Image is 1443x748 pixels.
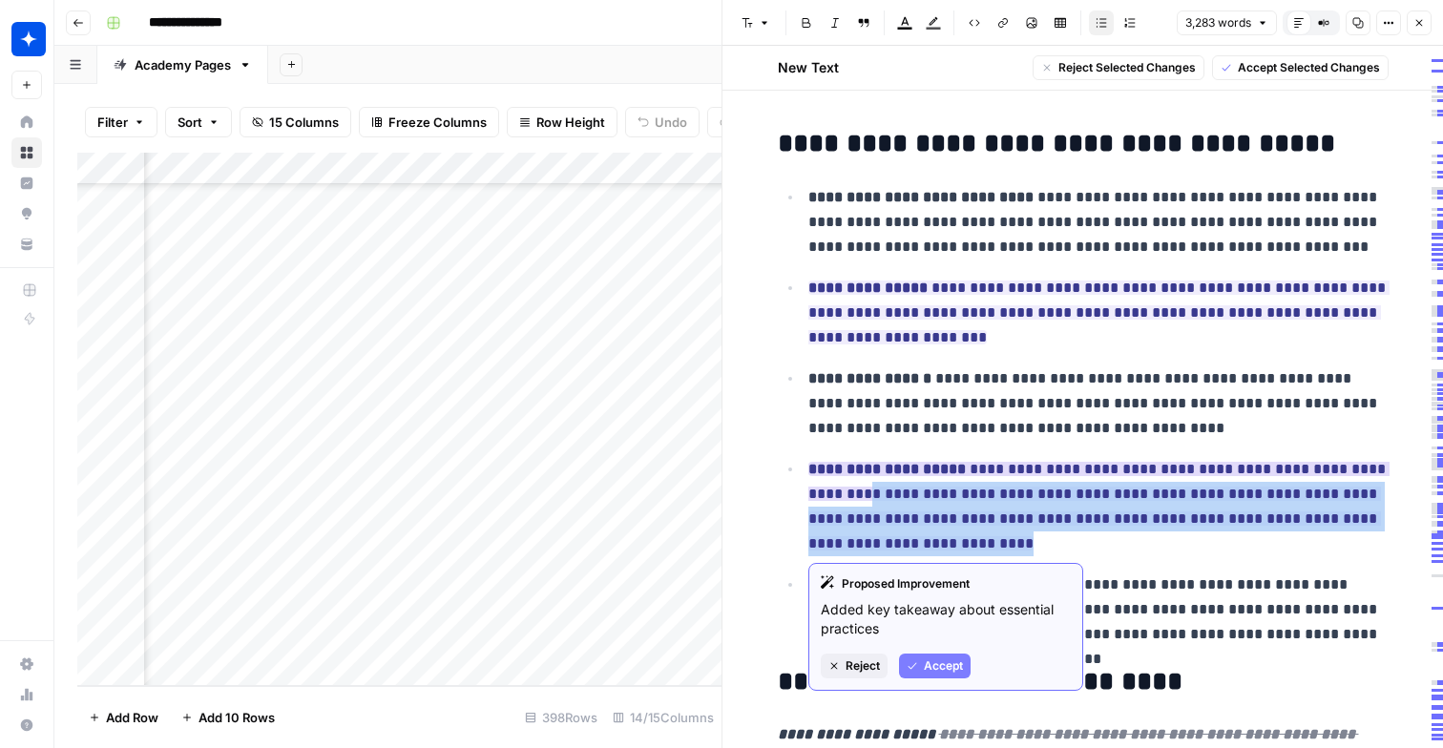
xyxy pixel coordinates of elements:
div: Academy Pages [135,55,231,74]
span: 3,283 words [1185,14,1251,31]
div: Proposed Improvement [821,575,1071,592]
button: Reject [821,654,888,678]
span: Accept Selected Changes [1238,59,1380,76]
a: Insights [11,168,42,198]
span: Freeze Columns [388,113,487,132]
button: 3,283 words [1177,10,1277,35]
a: Opportunities [11,198,42,229]
button: Reject Selected Changes [1033,55,1204,80]
button: Undo [625,107,700,137]
button: Add Row [77,702,170,733]
span: Reject [846,657,880,675]
span: Add Row [106,708,158,727]
a: Home [11,107,42,137]
button: Sort [165,107,232,137]
a: Browse [11,137,42,168]
span: Row Height [536,113,605,132]
span: Add 10 Rows [199,708,275,727]
span: Filter [97,113,128,132]
span: Accept [924,657,963,675]
div: 398 Rows [517,702,605,733]
span: Undo [655,113,687,132]
button: Accept Selected Changes [1212,55,1389,80]
div: 14/15 Columns [605,702,721,733]
button: 15 Columns [240,107,351,137]
button: Workspace: Wiz [11,15,42,63]
button: Freeze Columns [359,107,499,137]
img: Wiz Logo [11,22,46,56]
a: Academy Pages [97,46,268,84]
span: Reject Selected Changes [1058,59,1196,76]
a: Your Data [11,229,42,260]
button: Row Height [507,107,617,137]
span: Sort [178,113,202,132]
a: Settings [11,649,42,679]
h2: New Text [778,58,839,77]
p: Added key takeaway about essential practices [821,600,1071,638]
button: Filter [85,107,157,137]
button: Add 10 Rows [170,702,286,733]
button: Accept [899,654,971,678]
span: 15 Columns [269,113,339,132]
a: Usage [11,679,42,710]
button: Help + Support [11,710,42,740]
